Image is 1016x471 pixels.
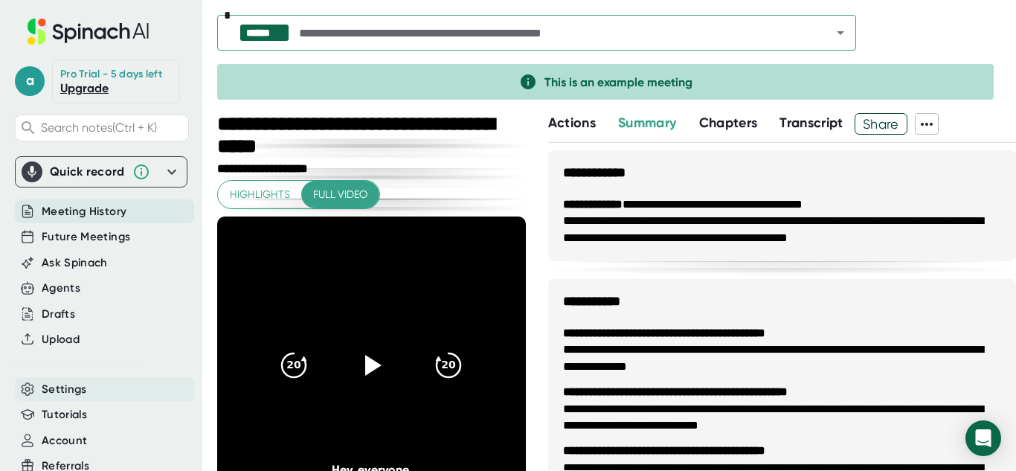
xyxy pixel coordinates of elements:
button: Meeting History [42,203,126,220]
div: Pro Trial - 5 days left [60,68,162,81]
button: Share [855,113,907,135]
span: Search notes (Ctrl + K) [41,121,157,135]
button: Transcript [779,113,843,133]
button: Agents [42,280,80,297]
span: This is an example meeting [544,75,692,89]
button: Actions [548,113,596,133]
button: Highlights [218,181,302,208]
span: Summary [618,115,676,131]
span: Transcript [779,115,843,131]
button: Ask Spinach [42,254,108,272]
button: Account [42,432,87,449]
button: Open [830,22,851,43]
span: Share [855,111,907,137]
button: Settings [42,381,87,398]
div: Open Intercom Messenger [965,420,1001,456]
button: Upload [42,331,80,348]
span: Full video [313,185,367,204]
a: Upgrade [60,81,109,95]
button: Drafts [42,306,75,323]
button: Future Meetings [42,228,130,246]
div: Quick record [22,157,181,187]
button: Tutorials [42,406,87,423]
div: Quick record [50,164,125,179]
button: Summary [618,113,676,133]
span: Highlights [230,185,290,204]
button: Full video [301,181,379,208]
span: Actions [548,115,596,131]
button: Chapters [699,113,758,133]
span: a [15,66,45,96]
span: Chapters [699,115,758,131]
